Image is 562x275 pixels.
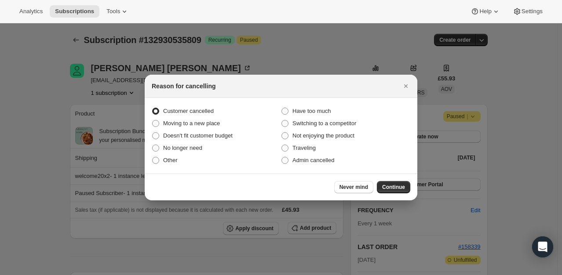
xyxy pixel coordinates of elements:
span: Not enjoying the product [292,132,354,139]
span: No longer need [163,145,202,151]
span: Tools [106,8,120,15]
span: Admin cancelled [292,157,334,163]
span: Help [479,8,491,15]
span: Customer cancelled [163,108,214,114]
button: Subscriptions [50,5,99,18]
span: Continue [382,184,405,191]
span: Subscriptions [55,8,94,15]
h2: Reason for cancelling [152,82,215,90]
button: Help [465,5,505,18]
span: Settings [522,8,543,15]
div: Open Intercom Messenger [532,236,553,257]
button: Analytics [14,5,48,18]
span: Moving to a new place [163,120,220,127]
button: Settings [507,5,548,18]
span: Switching to a competitor [292,120,356,127]
span: Doesn't fit customer budget [163,132,233,139]
span: Never mind [339,184,368,191]
button: Close [400,80,412,92]
span: Other [163,157,178,163]
button: Never mind [334,181,373,193]
span: Traveling [292,145,316,151]
button: Continue [377,181,410,193]
span: Have too much [292,108,331,114]
button: Tools [101,5,134,18]
span: Analytics [19,8,43,15]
